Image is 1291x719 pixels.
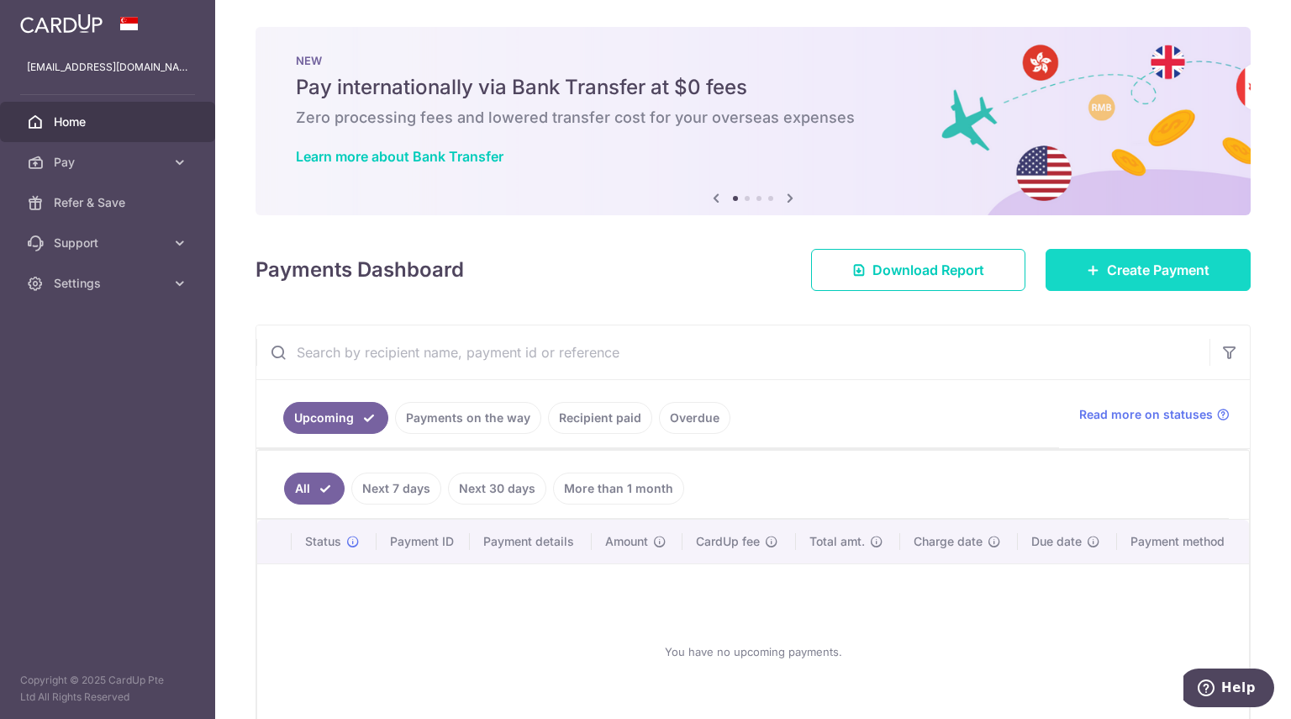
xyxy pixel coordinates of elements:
[296,108,1210,128] h6: Zero processing fees and lowered transfer cost for your overseas expenses
[296,74,1210,101] h5: Pay internationally via Bank Transfer at $0 fees
[256,27,1251,215] img: Bank transfer banner
[395,402,541,434] a: Payments on the way
[659,402,730,434] a: Overdue
[351,473,441,505] a: Next 7 days
[54,275,165,292] span: Settings
[54,114,165,130] span: Home
[1117,520,1249,563] th: Payment method
[914,533,983,550] span: Charge date
[1046,249,1251,291] a: Create Payment
[1031,533,1082,550] span: Due date
[305,533,341,550] span: Status
[27,59,188,76] p: [EMAIL_ADDRESS][DOMAIN_NAME]
[605,533,648,550] span: Amount
[284,473,345,505] a: All
[54,194,165,211] span: Refer & Save
[20,13,103,34] img: CardUp
[811,249,1025,291] a: Download Report
[296,148,503,165] a: Learn more about Bank Transfer
[256,255,464,285] h4: Payments Dashboard
[696,533,760,550] span: CardUp fee
[377,520,471,563] th: Payment ID
[809,533,865,550] span: Total amt.
[1079,406,1230,423] a: Read more on statuses
[283,402,388,434] a: Upcoming
[872,260,984,280] span: Download Report
[1107,260,1209,280] span: Create Payment
[548,402,652,434] a: Recipient paid
[1079,406,1213,423] span: Read more on statuses
[1183,669,1274,711] iframe: Opens a widget where you can find more information
[256,325,1209,379] input: Search by recipient name, payment id or reference
[448,473,546,505] a: Next 30 days
[54,154,165,171] span: Pay
[296,54,1210,67] p: NEW
[470,520,592,563] th: Payment details
[553,473,684,505] a: More than 1 month
[54,235,165,251] span: Support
